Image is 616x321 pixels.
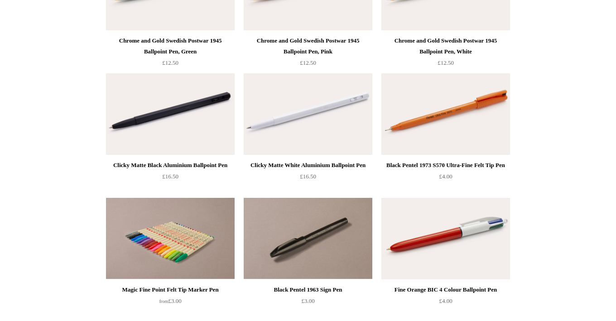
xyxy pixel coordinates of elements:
img: Black Pentel 1973 S570 Ultra-Fine Felt Tip Pen [381,73,510,155]
img: Clicky Matte Black Aluminium Ballpoint Pen [106,73,235,155]
a: Magic Fine Point Felt Tip Marker Pen Magic Fine Point Felt Tip Marker Pen [106,198,235,279]
a: Chrome and Gold Swedish Postwar 1945 Ballpoint Pen, Green £12.50 [106,35,235,72]
div: Chrome and Gold Swedish Postwar 1945 Ballpoint Pen, Green [108,35,232,57]
span: £16.50 [162,173,178,180]
a: Black Pentel 1973 S570 Ultra-Fine Felt Tip Pen £4.00 [381,160,510,197]
div: Clicky Matte Black Aluminium Ballpoint Pen [108,160,232,171]
div: Chrome and Gold Swedish Postwar 1945 Ballpoint Pen, White [384,35,508,57]
a: Chrome and Gold Swedish Postwar 1945 Ballpoint Pen, White £12.50 [381,35,510,72]
div: Black Pentel 1963 Sign Pen [246,284,370,295]
img: Black Pentel 1963 Sign Pen [244,198,372,279]
img: Fine Orange BIC 4 Colour Ballpoint Pen [381,198,510,279]
span: £16.50 [300,173,316,180]
a: Clicky Matte Black Aluminium Ballpoint Pen Clicky Matte Black Aluminium Ballpoint Pen [106,73,235,155]
a: Chrome and Gold Swedish Postwar 1945 Ballpoint Pen, Pink £12.50 [244,35,372,72]
a: Clicky Matte Black Aluminium Ballpoint Pen £16.50 [106,160,235,197]
a: Black Pentel 1963 Sign Pen Black Pentel 1963 Sign Pen [244,198,372,279]
span: £3.00 [301,297,314,304]
div: Clicky Matte White Aluminium Ballpoint Pen [246,160,370,171]
a: Clicky Matte White Aluminium Ballpoint Pen £16.50 [244,160,372,197]
a: Black Pentel 1973 S570 Ultra-Fine Felt Tip Pen Black Pentel 1973 S570 Ultra-Fine Felt Tip Pen [381,73,510,155]
img: Clicky Matte White Aluminium Ballpoint Pen [244,73,372,155]
span: £4.00 [439,173,452,180]
span: £3.00 [159,297,181,304]
a: Clicky Matte White Aluminium Ballpoint Pen Clicky Matte White Aluminium Ballpoint Pen [244,73,372,155]
div: Black Pentel 1973 S570 Ultra-Fine Felt Tip Pen [384,160,508,171]
span: £4.00 [439,297,452,304]
div: Magic Fine Point Felt Tip Marker Pen [108,284,232,295]
div: Chrome and Gold Swedish Postwar 1945 Ballpoint Pen, Pink [246,35,370,57]
div: Fine Orange BIC 4 Colour Ballpoint Pen [384,284,508,295]
span: £12.50 [300,59,316,66]
span: £12.50 [438,59,454,66]
a: Fine Orange BIC 4 Colour Ballpoint Pen Fine Orange BIC 4 Colour Ballpoint Pen [381,198,510,279]
img: Magic Fine Point Felt Tip Marker Pen [106,198,235,279]
span: from [159,299,168,304]
span: £12.50 [162,59,178,66]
